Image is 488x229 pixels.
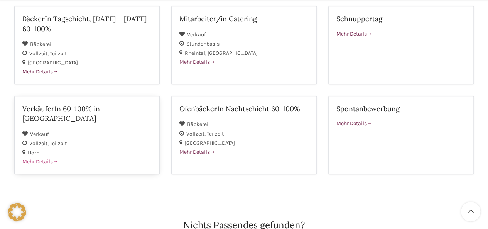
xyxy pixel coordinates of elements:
a: OfenbäckerIn Nachtschicht 60-100% Bäckerei Vollzeit Teilzeit [GEOGRAPHIC_DATA] Mehr Details [171,96,317,174]
span: Bäckerei [30,41,51,47]
span: [GEOGRAPHIC_DATA] [185,140,235,146]
span: Vollzeit [29,50,50,57]
span: Vollzeit [29,140,50,147]
span: Rheintal [185,50,208,56]
h2: Schnuppertag [336,14,466,24]
span: Mehr Details [179,149,215,155]
span: Teilzeit [207,131,224,137]
span: [GEOGRAPHIC_DATA] [208,50,258,56]
h2: Spontanbewerbung [336,104,466,114]
a: BäckerIn Tagschicht, [DATE] – [DATE] 60-100% Bäckerei Vollzeit Teilzeit [GEOGRAPHIC_DATA] Mehr De... [14,6,160,84]
span: Mehr Details [22,158,58,165]
span: Mehr Details [179,59,215,65]
span: Verkauf [30,131,49,137]
span: Mehr Details [336,31,372,37]
span: Teilzeit [50,140,67,147]
span: Bäckerei [187,121,208,127]
a: VerkäuferIn 60-100% in [GEOGRAPHIC_DATA] Verkauf Vollzeit Teilzeit Horn Mehr Details [14,96,160,174]
a: Scroll to top button [461,202,480,221]
a: Spontanbewerbung Mehr Details [328,96,474,174]
a: Schnuppertag Mehr Details [328,6,474,84]
h2: Mitarbeiter/in Catering [179,14,309,24]
h2: OfenbäckerIn Nachtschicht 60-100% [179,104,309,114]
span: Verkauf [187,31,206,38]
span: Mehr Details [22,68,58,75]
span: Mehr Details [336,120,372,127]
span: Vollzeit [186,131,207,137]
span: [GEOGRAPHIC_DATA] [28,59,78,66]
span: Teilzeit [50,50,67,57]
a: Mitarbeiter/in Catering Verkauf Stundenbasis Rheintal [GEOGRAPHIC_DATA] Mehr Details [171,6,317,84]
h2: VerkäuferIn 60-100% in [GEOGRAPHIC_DATA] [22,104,152,123]
span: Horn [28,149,39,156]
span: Stundenbasis [186,41,220,47]
h2: BäckerIn Tagschicht, [DATE] – [DATE] 60-100% [22,14,152,33]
